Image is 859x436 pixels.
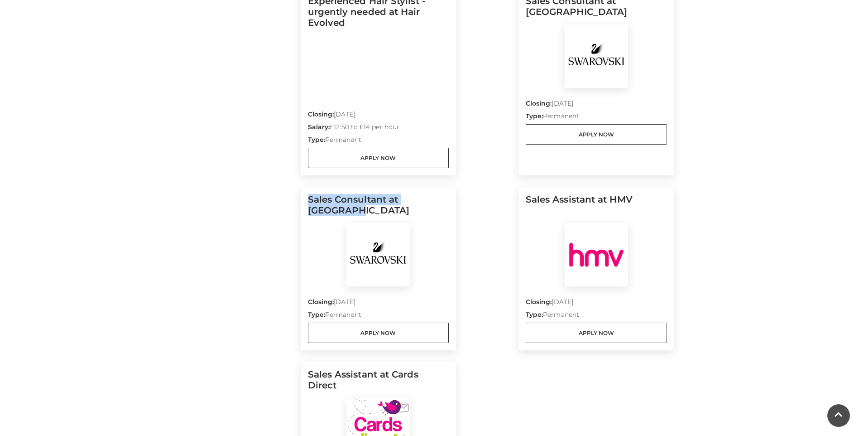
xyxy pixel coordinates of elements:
strong: Type: [308,136,325,144]
p: Permanent [308,310,449,323]
h5: Sales Assistant at Cards Direct [308,369,449,398]
p: £12:50 to £14 per hour [308,122,449,135]
strong: Type: [526,310,543,319]
strong: Type: [308,310,325,319]
p: Permanent [526,111,667,124]
img: Swarovski [565,24,628,88]
h5: Sales Assistant at HMV [526,194,667,223]
p: Permanent [526,310,667,323]
strong: Closing: [526,298,552,306]
p: [DATE] [308,110,449,122]
p: [DATE] [526,297,667,310]
p: Permanent [308,135,449,148]
p: [DATE] [308,297,449,310]
strong: Closing: [526,99,552,107]
img: Swarovski [346,223,410,286]
p: [DATE] [526,99,667,111]
a: Apply Now [308,148,449,168]
a: Apply Now [526,124,667,145]
strong: Type: [526,112,543,120]
strong: Closing: [308,110,334,118]
strong: Closing: [308,298,334,306]
strong: Salary: [308,123,330,131]
h5: Sales Consultant at [GEOGRAPHIC_DATA] [308,194,449,223]
img: HMV [565,223,628,286]
a: Apply Now [308,323,449,343]
a: Apply Now [526,323,667,343]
